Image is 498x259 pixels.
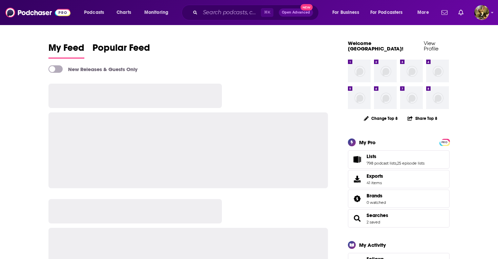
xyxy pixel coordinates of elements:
[374,86,397,109] img: missing-image.png
[348,190,450,208] span: Brands
[92,42,150,59] a: Popular Feed
[440,140,449,145] span: PRO
[328,7,368,18] button: open menu
[350,174,364,184] span: Exports
[413,7,437,18] button: open menu
[424,40,438,52] a: View Profile
[407,112,438,125] button: Share Top 8
[200,7,261,18] input: Search podcasts, credits, & more...
[367,212,388,218] a: Searches
[348,60,371,82] img: missing-image.png
[332,8,359,17] span: For Business
[439,7,450,18] a: Show notifications dropdown
[474,5,489,20] span: Logged in as SydneyDemo
[367,220,380,224] a: 2 saved
[456,7,466,18] a: Show notifications dropdown
[367,200,386,205] a: 0 watched
[112,7,135,18] a: Charts
[367,153,376,159] span: Lists
[348,170,450,188] a: Exports
[440,139,449,144] a: PRO
[397,161,424,166] a: 25 episode lists
[426,60,449,82] img: missing-image.png
[48,65,138,73] a: New Releases & Guests Only
[367,193,386,199] a: Brands
[474,5,489,20] button: Show profile menu
[396,161,397,166] span: ,
[5,6,70,19] img: Podchaser - Follow, Share and Rate Podcasts
[188,5,325,20] div: Search podcasts, credits, & more...
[348,150,450,169] span: Lists
[360,114,402,123] button: Change Top 8
[426,86,449,109] img: missing-image.png
[367,153,424,159] a: Lists
[282,11,310,14] span: Open Advanced
[261,8,273,17] span: ⌘ K
[350,194,364,203] a: Brands
[300,4,313,10] span: New
[117,8,131,17] span: Charts
[350,214,364,223] a: Searches
[367,173,383,179] span: Exports
[400,60,423,82] img: missing-image.png
[348,40,403,52] a: Welcome [GEOGRAPHIC_DATA]!
[370,8,403,17] span: For Podcasters
[140,7,177,18] button: open menu
[474,5,489,20] img: User Profile
[48,42,84,58] span: My Feed
[367,193,382,199] span: Brands
[348,86,371,109] img: missing-image.png
[367,161,396,166] a: 798 podcast lists
[359,139,376,146] div: My Pro
[366,7,413,18] button: open menu
[348,209,450,228] span: Searches
[374,60,397,82] img: missing-image.png
[359,242,386,248] div: My Activity
[84,8,104,17] span: Podcasts
[48,42,84,59] a: My Feed
[144,8,168,17] span: Monitoring
[92,42,150,58] span: Popular Feed
[279,8,313,17] button: Open AdvancedNew
[400,86,423,109] img: missing-image.png
[79,7,113,18] button: open menu
[350,155,364,164] a: Lists
[367,180,383,185] span: 41 items
[417,8,429,17] span: More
